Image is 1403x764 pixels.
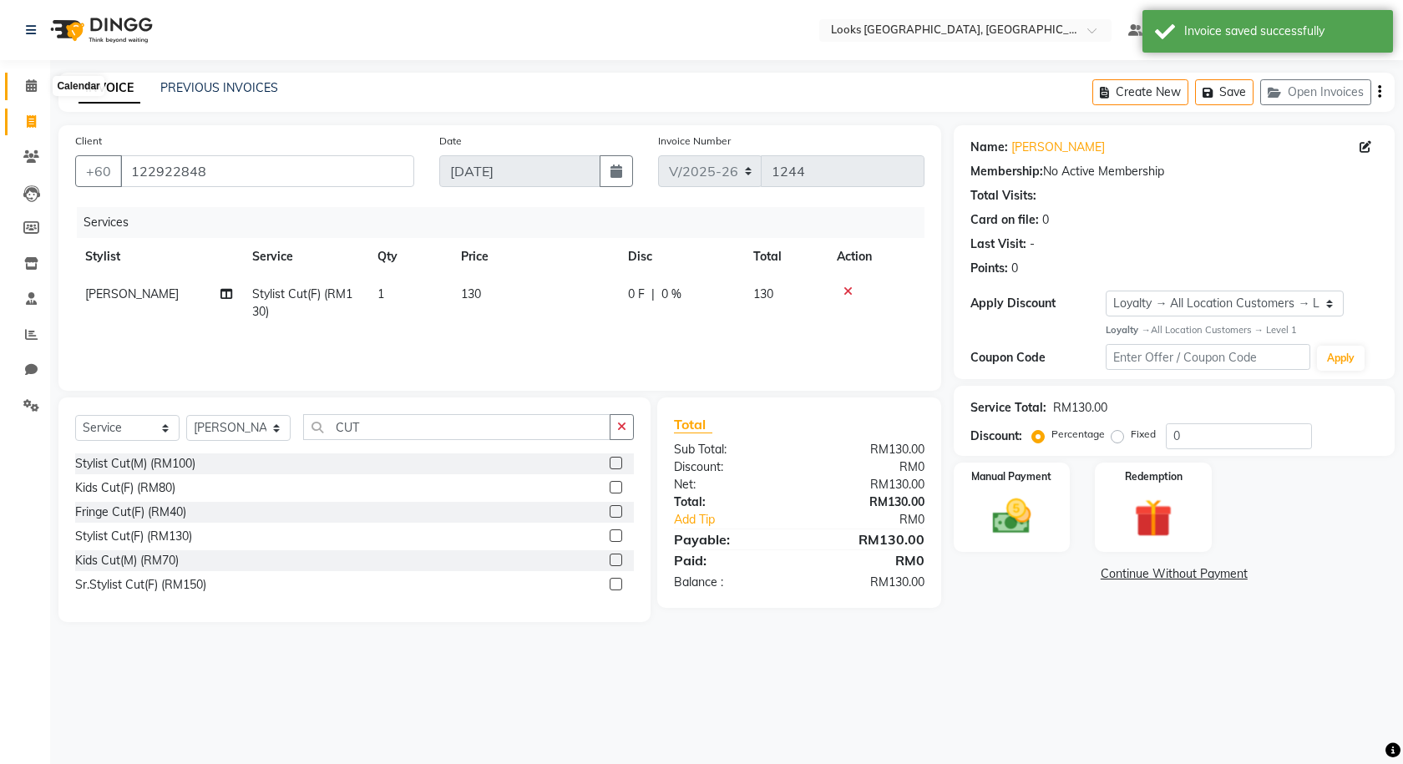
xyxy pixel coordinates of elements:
[753,286,773,301] span: 130
[1011,139,1105,156] a: [PERSON_NAME]
[970,235,1026,253] div: Last Visit:
[957,565,1391,583] a: Continue Without Payment
[451,238,618,276] th: Price
[75,479,175,497] div: Kids Cut(F) (RM80)
[743,238,827,276] th: Total
[75,552,179,569] div: Kids Cut(M) (RM70)
[439,134,462,149] label: Date
[661,550,799,570] div: Paid:
[1011,260,1018,277] div: 0
[1106,324,1150,336] strong: Loyalty →
[970,295,1107,312] div: Apply Discount
[75,455,195,473] div: Stylist Cut(M) (RM100)
[75,503,186,521] div: Fringe Cut(F) (RM40)
[75,576,206,594] div: Sr.Stylist Cut(F) (RM150)
[822,511,936,529] div: RM0
[303,414,610,440] input: Search or Scan
[77,207,937,238] div: Services
[799,441,937,458] div: RM130.00
[799,458,937,476] div: RM0
[661,476,799,493] div: Net:
[799,493,937,511] div: RM130.00
[1122,494,1185,542] img: _gift.svg
[1053,399,1107,417] div: RM130.00
[1030,235,1035,253] div: -
[970,349,1107,367] div: Coupon Code
[85,286,179,301] span: [PERSON_NAME]
[970,260,1008,277] div: Points:
[651,286,655,303] span: |
[658,134,731,149] label: Invoice Number
[160,80,278,95] a: PREVIOUS INVOICES
[661,458,799,476] div: Discount:
[252,286,352,319] span: Stylist Cut(F) (RM130)
[1184,23,1380,40] div: Invoice saved successfully
[1125,469,1183,484] label: Redemption
[980,494,1043,539] img: _cash.svg
[799,529,937,549] div: RM130.00
[970,399,1046,417] div: Service Total:
[661,574,799,591] div: Balance :
[799,550,937,570] div: RM0
[799,574,937,591] div: RM130.00
[461,286,481,301] span: 130
[120,155,414,187] input: Search by Name/Mobile/Email/Code
[674,416,712,433] span: Total
[1131,427,1156,442] label: Fixed
[661,511,822,529] a: Add Tip
[661,286,681,303] span: 0 %
[75,528,192,545] div: Stylist Cut(F) (RM130)
[75,155,122,187] button: +60
[971,469,1051,484] label: Manual Payment
[75,134,102,149] label: Client
[1042,211,1049,229] div: 0
[970,163,1378,180] div: No Active Membership
[43,7,157,53] img: logo
[1051,427,1105,442] label: Percentage
[1092,79,1188,105] button: Create New
[661,441,799,458] div: Sub Total:
[970,139,1008,156] div: Name:
[1106,323,1378,337] div: All Location Customers → Level 1
[367,238,451,276] th: Qty
[970,428,1022,445] div: Discount:
[799,476,937,493] div: RM130.00
[661,529,799,549] div: Payable:
[1106,344,1309,370] input: Enter Offer / Coupon Code
[970,211,1039,229] div: Card on file:
[1317,346,1365,371] button: Apply
[618,238,743,276] th: Disc
[661,493,799,511] div: Total:
[970,163,1043,180] div: Membership:
[242,238,367,276] th: Service
[377,286,384,301] span: 1
[827,238,924,276] th: Action
[53,76,104,96] div: Calendar
[628,286,645,303] span: 0 F
[970,187,1036,205] div: Total Visits:
[75,238,242,276] th: Stylist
